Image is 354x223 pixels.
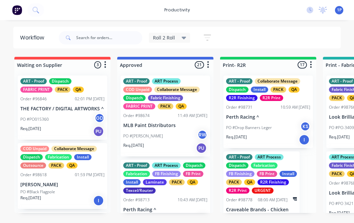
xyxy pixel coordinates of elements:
[252,188,274,194] div: URGENT
[75,172,105,178] div: 01:59 PM [DATE]
[197,130,207,140] div: RW
[20,87,52,93] div: FABRIC PRINT
[153,34,175,41] span: Roll 2 Roll
[226,188,249,194] div: R2R Print
[123,171,150,177] div: Fabrication
[251,162,278,169] div: Fabrication
[123,207,207,213] p: Perth Racing ^
[152,162,181,169] div: ART Process
[226,104,252,110] div: Order #98731
[226,114,310,120] p: Perth Racing ^
[73,87,84,93] div: QA
[154,87,200,93] div: Collaborate Message
[226,197,252,203] div: Order #98778
[49,78,71,84] div: Dispatch
[20,116,49,122] p: PO #PO015360
[289,87,300,93] div: QA
[66,162,77,169] div: QA
[226,134,247,140] p: Req. [DATE]
[20,34,47,42] div: Workflow
[76,31,142,44] input: Search for orders...
[169,179,185,185] div: PACK
[123,95,146,101] div: Dispatch
[74,154,92,160] div: Install
[20,182,105,188] p: [PERSON_NAME]
[329,171,345,177] div: PACK
[187,179,198,185] div: QA
[123,87,152,93] div: COD Unpaid
[152,78,181,84] div: ART Process
[75,96,105,102] div: 02:01 PM [DATE]
[299,134,310,145] div: I
[178,197,207,203] div: 10:43 AM [DATE]
[226,78,252,84] div: ART - Proof
[20,146,49,152] div: COD Unpaid
[12,5,22,15] img: Factory
[51,146,97,152] div: Collaborate Message
[20,172,47,178] div: Order #98618
[20,162,46,169] div: Outsource
[123,113,150,119] div: Order #98674
[123,142,144,148] p: Req. [DATE]
[257,179,289,185] div: R2R Finishing
[183,162,205,169] div: Dispatch
[226,207,297,218] p: Craveable Brands - Chicken Treat
[255,154,284,160] div: ART Process
[178,113,207,119] div: 11:49 AM [DATE]
[20,189,55,195] p: PO #Black Flagpole
[300,121,310,131] div: KS
[251,87,268,93] div: Install
[244,179,255,185] div: QA
[158,103,173,109] div: PACK
[196,143,207,153] div: PU
[226,95,257,101] div: R2R Finishing
[148,95,183,101] div: Fabric Finishing
[329,210,350,216] p: Req. [DATE]
[20,154,43,160] div: Dispatch
[48,162,64,169] div: PACK
[226,171,254,177] div: FB Finishing
[337,7,342,13] span: 1P
[226,87,248,93] div: Dispatch
[226,179,242,185] div: PACK
[123,197,150,203] div: Order #98713
[55,87,70,93] div: PACK
[121,76,210,156] div: ART - ProofART ProcessCOD UnpaidCollaborate MessageDispatchFabric FinishingFABRIC PRINTPACKQAOrde...
[123,188,156,194] div: Texcel/Router
[20,96,47,102] div: Order #96846
[20,78,47,84] div: ART - Proof
[20,195,41,201] p: Req. [DATE]
[226,154,252,160] div: ART - Proof
[20,126,41,132] p: Req. [DATE]
[226,125,272,131] p: PO #Drop Banners Leger
[93,195,104,206] div: I
[18,76,107,140] div: ART - ProofDispatchFABRIC PRINTPACKQAOrder #9684602:01 PM [DATE]THE FACTORY / DIGITAL ARTWORKS ^P...
[123,123,207,128] p: MLB Paint Distributors
[176,103,187,109] div: QA
[255,78,300,84] div: Collaborate Message
[281,104,310,110] div: 10:59 AM [DATE]
[123,78,150,84] div: ART - Proof
[329,134,350,140] p: Req. [DATE]
[45,154,72,160] div: Fabrication
[18,143,107,209] div: COD UnpaidCollaborate MessageDispatchFabricationInstallOutsourcePACKQAOrder #9861801:59 PM [DATE]...
[161,5,193,15] div: productivity
[123,162,150,169] div: ART - Proof
[95,113,105,123] div: GD
[123,103,155,109] div: FABRIC PRINT
[143,179,167,185] div: Laminate
[280,171,297,177] div: Install
[226,162,248,169] div: Dispatch
[93,126,104,137] div: PU
[329,95,345,101] div: PACK
[271,87,286,93] div: PACK
[152,171,181,177] div: FB Finishing
[123,133,163,139] p: PO #[PERSON_NAME]
[260,95,283,101] div: R2R Print
[257,171,277,177] div: FB Print
[223,76,313,148] div: ART - ProofCollaborate MessageDispatchInstallPACKQAR2R FinishingR2R PrintOrder #9873110:59 AM [DA...
[20,106,105,112] p: THE FACTORY / DIGITAL ARTWORKS ^
[123,179,141,185] div: Install
[183,171,203,177] div: FB Print
[258,197,288,203] div: 08:00 AM [DATE]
